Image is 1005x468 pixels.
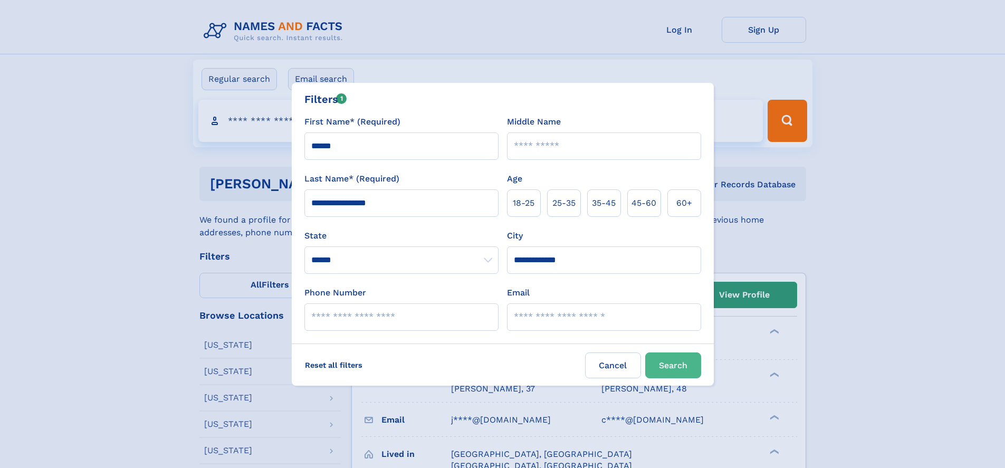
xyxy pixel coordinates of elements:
label: Last Name* (Required) [304,173,399,185]
span: 60+ [676,197,692,209]
span: 35‑45 [592,197,616,209]
label: Middle Name [507,116,561,128]
div: Filters [304,91,347,107]
label: City [507,230,523,242]
label: First Name* (Required) [304,116,400,128]
span: 25‑35 [552,197,576,209]
label: Age [507,173,522,185]
label: Cancel [585,352,641,378]
button: Search [645,352,701,378]
label: Phone Number [304,286,366,299]
label: Email [507,286,530,299]
label: State [304,230,499,242]
label: Reset all filters [298,352,369,378]
span: 18‑25 [513,197,534,209]
span: 45‑60 [631,197,656,209]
